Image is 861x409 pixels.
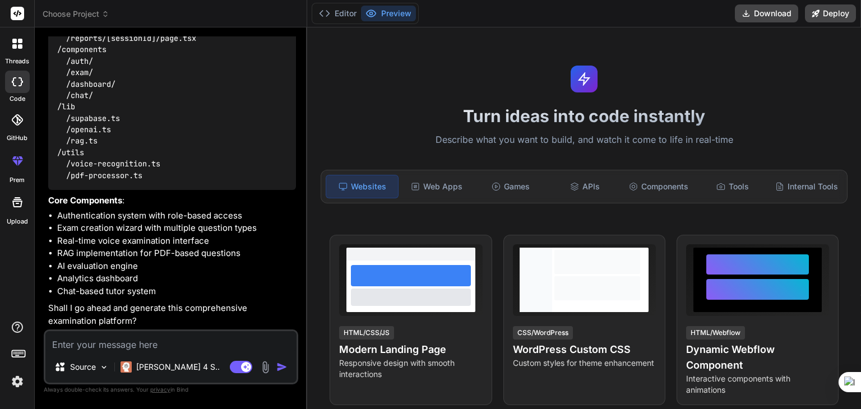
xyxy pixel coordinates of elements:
div: Internal Tools [771,175,843,198]
button: Preview [361,6,416,21]
img: icon [276,361,288,373]
p: Describe what you want to build, and watch it come to life in real-time [314,133,854,147]
p: Responsive design with smooth interactions [339,357,482,380]
li: Chat-based tutor system [57,285,296,298]
button: Download [735,4,798,22]
label: prem [10,175,25,185]
div: APIs [549,175,621,198]
p: Source [70,361,96,373]
button: Editor [314,6,361,21]
h1: Turn ideas into code instantly [314,106,854,126]
div: Web Apps [401,175,473,198]
div: Components [623,175,695,198]
p: [PERSON_NAME] 4 S.. [136,361,220,373]
li: Authentication system with role-based access [57,210,296,222]
p: Always double-check its answers. Your in Bind [44,384,298,395]
button: Deploy [805,4,856,22]
strong: Core Components [48,195,122,206]
p: Shall I go ahead and generate this comprehensive examination platform? [48,302,296,327]
h4: Dynamic Webflow Component [686,342,829,373]
label: GitHub [7,133,27,143]
h4: WordPress Custom CSS [513,342,656,357]
img: Claude 4 Sonnet [121,361,132,373]
div: HTML/CSS/JS [339,326,394,340]
div: CSS/WordPress [513,326,573,340]
p: : [48,194,296,207]
li: Real-time voice examination interface [57,235,296,248]
img: attachment [259,361,272,374]
li: RAG implementation for PDF-based questions [57,247,296,260]
img: settings [8,372,27,391]
h4: Modern Landing Page [339,342,482,357]
label: Upload [7,217,28,226]
div: Websites [326,175,399,198]
div: Tools [697,175,769,198]
div: Games [475,175,547,198]
li: AI evaluation engine [57,260,296,273]
div: HTML/Webflow [686,326,745,340]
label: code [10,94,25,104]
li: Exam creation wizard with multiple question types [57,222,296,235]
span: privacy [150,386,170,393]
label: threads [5,57,29,66]
p: Interactive components with animations [686,373,829,396]
li: Analytics dashboard [57,272,296,285]
span: Choose Project [43,8,109,20]
img: Pick Models [99,362,109,372]
p: Custom styles for theme enhancement [513,357,656,369]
